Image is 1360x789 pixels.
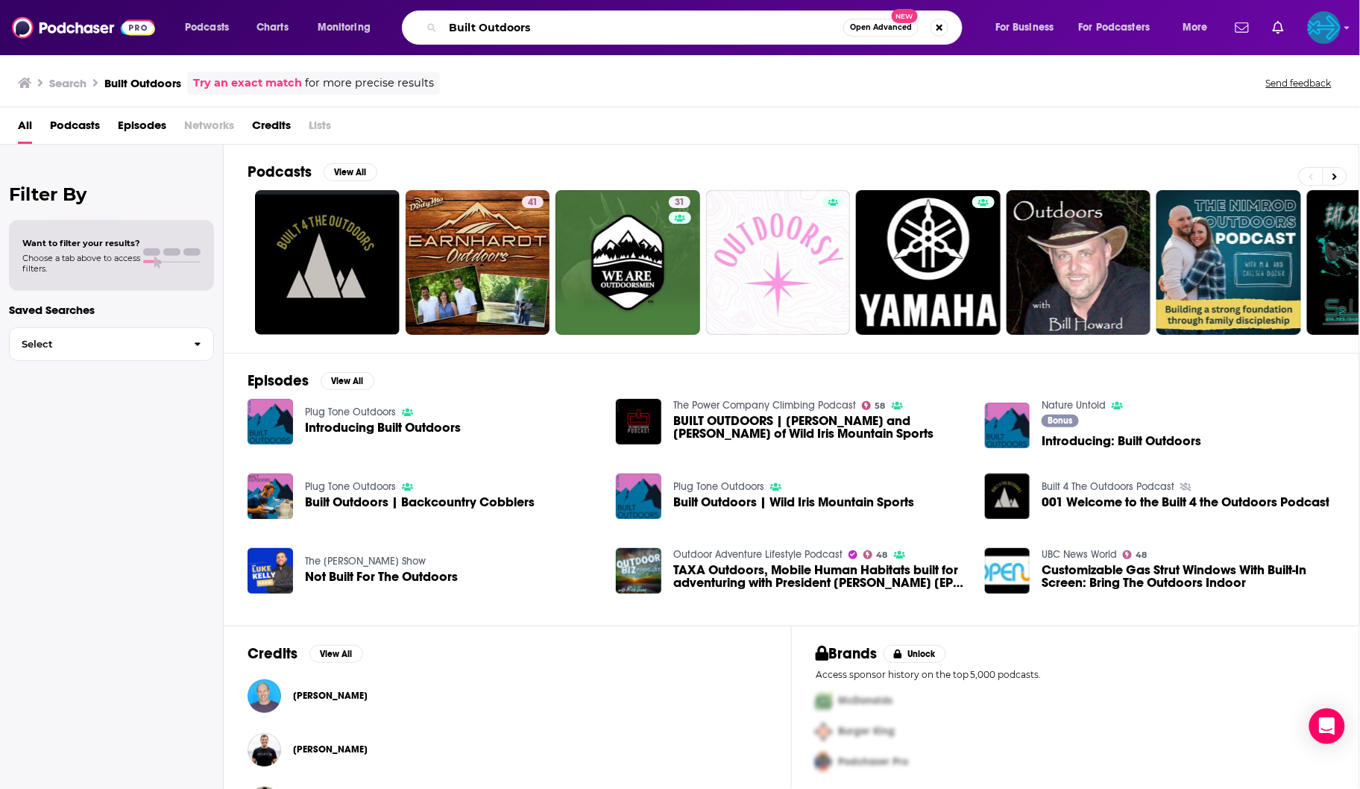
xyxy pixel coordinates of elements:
img: First Pro Logo [810,686,838,717]
a: Charts [247,16,297,40]
a: 48 [1123,550,1147,559]
span: Logged in as backbonemedia [1308,11,1341,44]
h3: Built Outdoors [104,76,181,90]
span: for more precise results [305,75,434,92]
button: Open AdvancedNew [843,19,919,37]
a: UBC News World [1042,548,1117,561]
button: View All [321,372,374,390]
img: 001 Welcome to the Built 4 the Outdoors Podcast [985,474,1030,519]
a: 48 [863,550,888,559]
span: BUILT OUTDOORS | [PERSON_NAME] and [PERSON_NAME] of Wild Iris Mountain Sports [673,415,967,440]
img: TAXA Outdoors, Mobile Human Habitats built for adventuring with President Divya Brown [EP 285] [616,548,661,594]
a: The Luke Kelly Show [305,555,426,568]
span: [PERSON_NAME] [293,744,368,755]
span: Charts [256,17,289,38]
span: Open Advanced [850,24,912,31]
p: Saved Searches [9,303,214,317]
a: CreditsView All [248,644,363,663]
span: 58 [875,403,886,409]
button: Adam HergenrotherAdam Hergenrother [248,726,767,773]
span: 48 [1136,552,1147,559]
a: Mike McDerment [293,690,368,702]
a: 31 [555,190,700,335]
h3: Search [49,76,86,90]
span: Select [10,339,182,349]
a: 41 [406,190,550,335]
span: McDonalds [838,695,892,708]
button: Mike McDermentMike McDerment [248,672,767,720]
button: open menu [1172,16,1227,40]
div: Search podcasts, credits, & more... [416,10,977,45]
a: 58 [862,401,886,410]
button: View All [309,645,363,663]
span: New [892,9,919,23]
a: PodcastsView All [248,163,377,181]
a: 31 [669,196,690,208]
a: Plug Tone Outdoors [305,480,396,493]
a: Plug Tone Outdoors [305,406,396,418]
a: Try an exact match [193,75,302,92]
a: Show notifications dropdown [1230,15,1255,40]
span: [PERSON_NAME] [293,690,368,702]
a: Not Built For The Outdoors [305,570,458,583]
span: For Business [995,17,1054,38]
a: Introducing Built Outdoors [305,421,461,434]
a: TAXA Outdoors, Mobile Human Habitats built for adventuring with President Divya Brown [EP 285] [673,564,967,589]
a: Built Outdoors | Backcountry Cobblers [305,496,535,509]
h2: Podcasts [248,163,312,181]
a: EpisodesView All [248,371,374,390]
a: 001 Welcome to the Built 4 the Outdoors Podcast [1042,496,1329,509]
h2: Filter By [9,183,214,205]
button: open menu [174,16,248,40]
button: open menu [985,16,1073,40]
div: Open Intercom Messenger [1309,708,1345,744]
span: Monitoring [318,17,371,38]
a: Podcasts [50,113,100,144]
a: All [18,113,32,144]
img: BUILT OUTDOORS | Amy Skinner and Joan Chase of Wild Iris Mountain Sports [616,399,661,444]
a: Customizable Gas Strut Windows With Built-In Screen: Bring The Outdoors Indoor [985,548,1030,594]
span: 41 [528,195,538,210]
img: Built Outdoors | Wild Iris Mountain Sports [616,474,661,519]
img: Introducing: Built Outdoors [985,403,1030,448]
a: 41 [522,196,544,208]
button: Show profile menu [1308,11,1341,44]
span: TAXA Outdoors, Mobile Human Habitats built for adventuring with President [PERSON_NAME] [EP 285] [673,564,967,589]
a: BUILT OUTDOORS | Amy Skinner and Joan Chase of Wild Iris Mountain Sports [673,415,967,440]
a: Outdoor Adventure Lifestyle Podcast [673,548,843,561]
span: Lists [309,113,331,144]
button: Send feedback [1262,77,1336,89]
a: Episodes [118,113,166,144]
span: Podchaser Pro [838,756,908,769]
span: Built Outdoors | Wild Iris Mountain Sports [673,496,914,509]
a: Introducing: Built Outdoors [1042,435,1201,447]
h2: Brands [816,644,878,663]
img: Third Pro Logo [810,747,838,778]
h2: Credits [248,644,297,663]
img: Adam Hergenrother [248,733,281,767]
img: Mike McDerment [248,679,281,713]
a: Customizable Gas Strut Windows With Built-In Screen: Bring The Outdoors Indoor [1042,564,1335,589]
span: 31 [675,195,684,210]
span: Credits [252,113,291,144]
img: User Profile [1308,11,1341,44]
input: Search podcasts, credits, & more... [443,16,843,40]
img: Not Built For The Outdoors [248,548,293,594]
img: Second Pro Logo [810,717,838,747]
p: Access sponsor history on the top 5,000 podcasts. [816,669,1335,680]
a: Introducing Built Outdoors [248,399,293,444]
